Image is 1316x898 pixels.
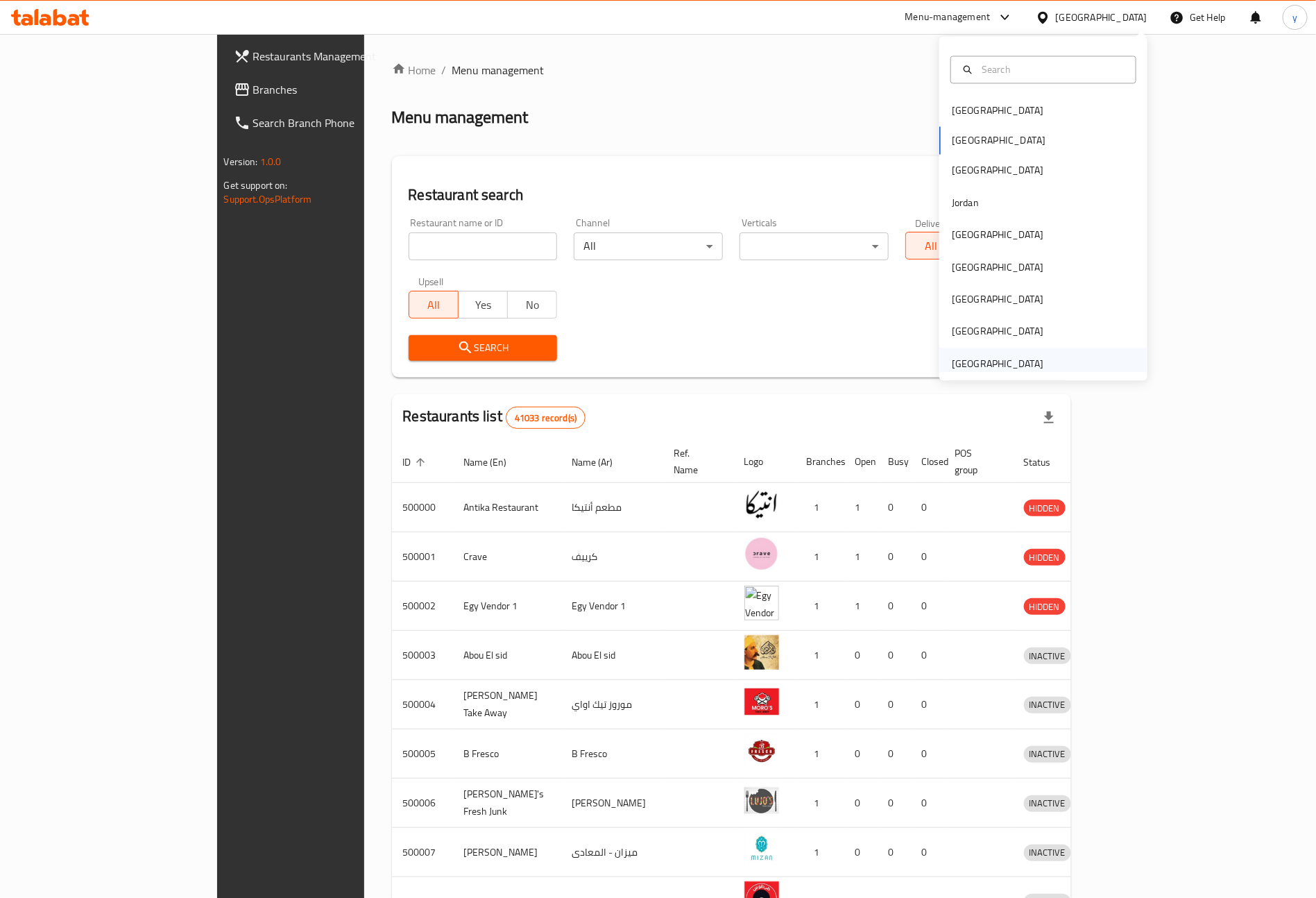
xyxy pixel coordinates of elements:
[796,779,844,828] td: 1
[452,62,545,78] span: Menu management
[744,536,779,571] img: Crave
[561,729,663,779] td: B Fresco
[1024,500,1066,516] span: HIDDEN
[911,532,944,582] td: 0
[796,631,844,680] td: 1
[952,324,1043,339] div: [GEOGRAPHIC_DATA]
[844,441,878,483] th: Open
[253,115,426,131] span: Search Branch Phone
[1024,795,1071,812] div: INACTIVE
[1024,648,1071,664] span: INACTIVE
[952,228,1043,243] div: [GEOGRAPHIC_DATA]
[574,232,723,260] div: All
[453,779,561,828] td: [PERSON_NAME]'s Fresh Junk
[744,832,779,867] img: Mizan - Maadi
[744,487,779,522] img: Antika Restaurant
[561,532,663,582] td: كرييف
[453,729,561,779] td: B Fresco
[561,828,663,877] td: ميزان - المعادى
[952,103,1043,119] div: [GEOGRAPHIC_DATA]
[955,445,996,478] span: POS group
[952,356,1043,371] div: [GEOGRAPHIC_DATA]
[453,680,561,729] td: [PERSON_NAME] Take Away
[453,631,561,680] td: Abou El sid
[952,195,979,210] div: Jordan
[1032,401,1066,434] div: Export file
[844,532,878,582] td: 1
[458,291,508,319] button: Yes
[260,153,282,171] span: 1.0.0
[1024,845,1071,861] div: INACTIVE
[878,779,911,828] td: 0
[911,631,944,680] td: 0
[506,412,585,425] span: 41033 record(s)
[464,454,525,471] span: Name (En)
[878,680,911,729] td: 0
[561,631,663,680] td: Abou El sid
[905,9,991,26] div: Menu-management
[844,779,878,828] td: 0
[744,734,779,768] img: B Fresco
[442,62,447,78] li: /
[453,483,561,532] td: Antika Restaurant
[223,40,437,73] a: Restaurants Management
[878,582,911,631] td: 0
[1024,795,1071,811] span: INACTIVE
[915,218,950,228] label: Delivery
[1024,550,1066,566] span: HIDDEN
[911,582,944,631] td: 0
[796,729,844,779] td: 1
[952,163,1043,178] div: [GEOGRAPHIC_DATA]
[224,190,312,208] a: Support.OpsPlatform
[403,406,586,429] h2: Restaurants list
[905,232,955,260] button: All
[572,454,631,471] span: Name (Ar)
[744,783,779,817] img: Lujo's Fresh Junk
[911,483,944,532] td: 0
[409,291,459,319] button: All
[844,729,878,779] td: 0
[744,635,779,670] img: Abou El sid
[878,532,911,582] td: 0
[1292,10,1297,25] span: y
[409,335,558,361] button: Search
[796,532,844,582] td: 1
[392,106,529,128] h2: Menu management
[796,483,844,532] td: 1
[740,232,889,260] div: ​
[844,680,878,729] td: 0
[952,260,1043,275] div: [GEOGRAPHIC_DATA]
[561,582,663,631] td: Egy Vendor 1
[878,631,911,680] td: 0
[844,483,878,532] td: 1
[507,291,557,319] button: No
[976,62,1127,77] input: Search
[1024,647,1071,664] div: INACTIVE
[911,729,944,779] td: 0
[392,62,1072,78] nav: breadcrumb
[911,441,944,483] th: Closed
[561,483,663,532] td: مطعم أنتيكا
[911,779,944,828] td: 0
[453,582,561,631] td: Egy Vendor 1
[464,295,502,315] span: Yes
[844,828,878,877] td: 0
[420,339,547,357] span: Search
[253,81,426,98] span: Branches
[403,454,429,471] span: ID
[1024,599,1066,615] span: HIDDEN
[911,680,944,729] td: 0
[1024,746,1071,763] div: INACTIVE
[952,292,1043,307] div: [GEOGRAPHIC_DATA]
[796,582,844,631] td: 1
[1024,500,1066,516] div: HIDDEN
[224,176,288,194] span: Get support on:
[796,441,844,483] th: Branches
[561,680,663,729] td: موروز تيك اواي
[409,232,558,260] input: Search for restaurant name or ID..
[733,441,796,483] th: Logo
[253,48,426,65] span: Restaurants Management
[674,445,717,478] span: Ref. Name
[912,236,950,256] span: All
[224,153,258,171] span: Version:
